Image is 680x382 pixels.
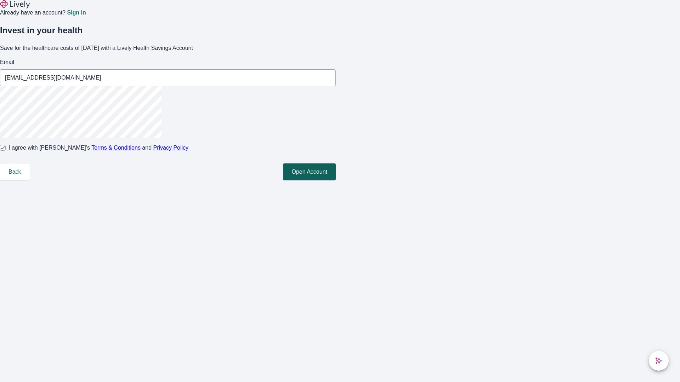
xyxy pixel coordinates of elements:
a: Sign in [67,10,86,16]
svg: Lively AI Assistant [655,357,662,364]
button: chat [649,351,669,371]
a: Privacy Policy [153,145,189,151]
span: I agree with [PERSON_NAME]’s and [8,144,188,152]
button: Open Account [283,163,336,180]
a: Terms & Conditions [91,145,141,151]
